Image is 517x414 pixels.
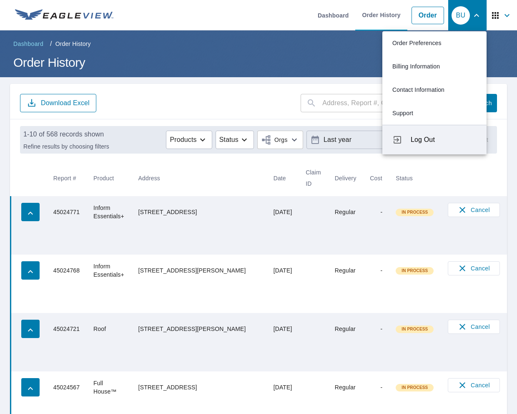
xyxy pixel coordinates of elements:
span: In Process [397,326,433,332]
span: In Process [397,385,433,391]
td: - [363,196,389,228]
nav: breadcrumb [10,37,507,50]
th: Claim ID [299,160,328,196]
p: Download Excel [41,98,90,108]
p: Status [219,135,238,145]
button: Cancel [448,261,500,275]
div: [STREET_ADDRESS] [138,208,260,216]
button: Cancel [448,378,500,392]
a: Billing Information [382,55,487,78]
button: Log Out [382,125,487,154]
td: Regular [328,255,364,286]
div: [STREET_ADDRESS][PERSON_NAME] [138,266,260,275]
p: Last year [320,133,418,147]
td: Regular [328,313,364,345]
td: 45024771 [47,196,87,228]
span: Search [474,99,490,107]
li: / [50,39,52,49]
span: Orgs [261,135,288,145]
td: 45024721 [47,313,87,345]
a: Order Preferences [382,31,487,55]
th: Address [132,160,267,196]
button: Status [216,131,254,149]
td: [DATE] [267,196,299,228]
p: Products [170,135,196,145]
p: Refine results by choosing filters [23,143,109,150]
td: - [363,313,389,345]
td: Regular [328,371,364,403]
th: Delivery [328,160,364,196]
th: Status [389,160,441,196]
span: Log Out [411,135,477,145]
span: Cancel [457,322,491,332]
a: Contact Information [382,78,487,101]
th: Product [87,160,132,196]
td: Inform Essentials+ [87,255,132,286]
img: EV Logo [15,9,113,22]
span: Dashboard [13,40,43,48]
div: BU [452,6,470,25]
a: Support [382,101,487,125]
td: [DATE] [267,371,299,403]
th: Date [267,160,299,196]
button: Last year [306,131,432,149]
h1: Order History [10,54,507,71]
td: Full House™ [87,371,132,403]
div: [STREET_ADDRESS] [138,383,260,391]
td: Regular [328,196,364,228]
td: [DATE] [267,313,299,345]
th: Cost [363,160,389,196]
a: Order [412,7,444,24]
p: 1-10 of 568 records shown [23,129,109,139]
td: Roof [87,313,132,345]
span: Cancel [457,380,491,390]
td: 45024768 [47,255,87,286]
td: - [363,371,389,403]
a: Dashboard [10,37,47,50]
span: Cancel [457,263,491,273]
div: [STREET_ADDRESS][PERSON_NAME] [138,325,260,333]
span: Cancel [457,205,491,215]
button: Products [166,131,212,149]
td: [DATE] [267,255,299,286]
td: - [363,255,389,286]
button: Orgs [257,131,303,149]
button: Cancel [448,203,500,217]
input: Address, Report #, Claim ID, etc. [322,91,461,115]
button: Cancel [448,320,500,334]
span: In Process [397,268,433,274]
th: Report # [47,160,87,196]
span: In Process [397,210,433,215]
td: Inform Essentials+ [87,196,132,228]
button: Download Excel [20,94,96,112]
p: Order History [55,40,91,48]
td: 45024567 [47,371,87,403]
